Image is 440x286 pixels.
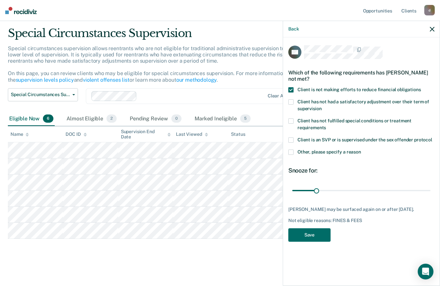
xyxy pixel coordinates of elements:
div: Almost Eligible [65,112,118,126]
div: DOC ID [66,132,86,137]
img: Recidiviz [5,7,37,14]
p: Special circumstances supervision allows reentrants who are not eligible for traditional administ... [8,45,330,83]
a: supervision levels policy [16,77,74,83]
button: Back [288,26,299,32]
div: d [424,5,435,15]
div: Open Intercom Messenger [418,264,433,279]
span: 0 [171,114,182,123]
div: Status [231,132,245,137]
span: 2 [106,114,117,123]
div: Marked Ineligible [193,112,252,126]
div: Snooze for: [288,167,434,174]
div: Last Viewed [176,132,208,137]
button: Save [288,228,331,242]
div: [PERSON_NAME] may be surfaced again on or after [DATE]. [288,207,434,212]
span: Client is not making efforts to reduce financial obligations [297,87,421,92]
span: Special Circumstances Supervision [11,92,70,97]
div: Name [10,132,29,137]
span: Client has not fulfilled special conditions or treatment requirements [297,118,411,130]
div: Which of the following requirements has [PERSON_NAME] not met? [288,64,434,87]
span: Other, please specify a reason [297,149,361,154]
a: violent offenses list [83,77,129,83]
div: Special Circumstances Supervision [8,27,338,45]
div: Eligible Now [8,112,55,126]
div: Not eligible reasons: FINES & FEES [288,218,434,223]
a: our methodology [176,77,217,83]
div: Pending Review [128,112,183,126]
span: 5 [240,114,251,123]
span: Client has not had a satisfactory adjustment over their term of supervision [297,99,429,111]
div: Supervision End Date [121,129,171,140]
div: Clear agents [268,93,296,99]
span: 6 [43,114,53,123]
span: Client is an SVP or is supervised under the sex offender protocol [297,137,432,142]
